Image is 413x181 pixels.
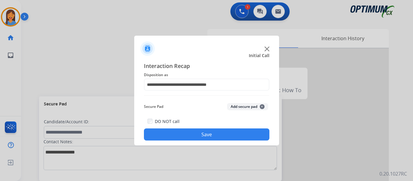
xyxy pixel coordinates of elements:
[249,53,269,59] span: Initial Call
[260,104,265,109] span: +
[227,103,268,110] button: Add secure pad+
[155,118,180,124] label: DO NOT call
[379,170,407,177] p: 0.20.1027RC
[140,41,155,56] img: contactIcon
[144,62,269,71] span: Interaction Recap
[144,71,269,79] span: Disposition as
[144,103,163,110] span: Secure Pad
[144,128,269,141] button: Save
